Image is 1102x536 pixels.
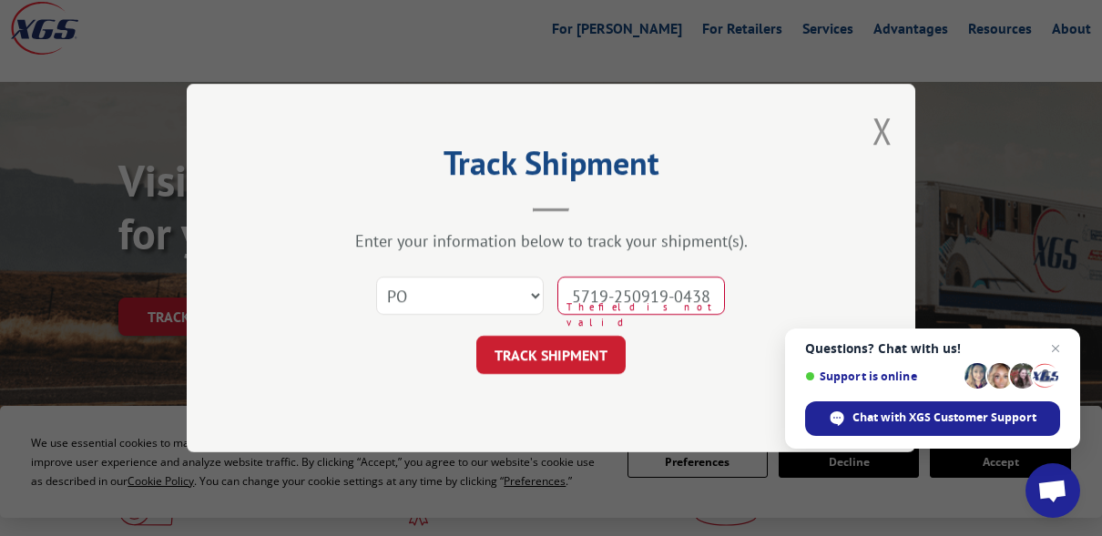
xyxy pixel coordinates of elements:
h2: Track Shipment [278,150,824,185]
button: Close modal [872,106,893,155]
div: Open chat [1025,463,1080,518]
span: Questions? Chat with us! [805,341,1060,356]
input: Number(s) [557,277,725,315]
div: Enter your information below to track your shipment(s). [278,230,824,251]
div: Chat with XGS Customer Support [805,401,1060,436]
span: The field is not valid [566,299,725,329]
button: TRACK SHIPMENT [476,336,626,374]
span: Close chat [1045,338,1066,359]
span: Support is online [805,369,958,383]
span: Chat with XGS Customer Support [852,410,1036,426]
